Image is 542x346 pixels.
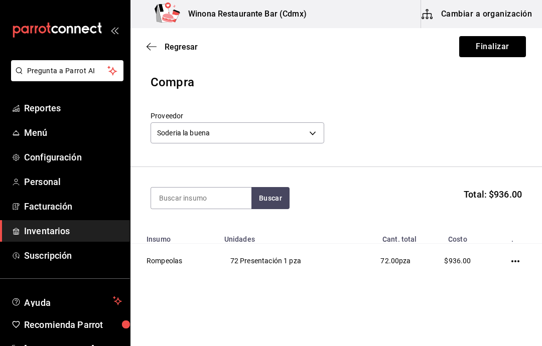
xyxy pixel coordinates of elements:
span: Recomienda Parrot [24,318,122,331]
input: Buscar insumo [151,188,251,209]
span: Total: $936.00 [464,188,522,201]
button: Buscar [251,187,290,209]
span: Regresar [165,42,198,52]
label: Proveedor [151,112,324,119]
h3: Winona Restaurante Bar (Cdmx) [180,8,307,20]
a: Pregunta a Parrot AI [7,73,123,83]
th: Unidades [218,229,348,244]
div: Soderia la buena [151,122,324,143]
span: $936.00 [444,257,471,265]
td: 72 Presentación 1 pza [218,244,348,278]
th: Cant. total [348,229,423,244]
td: pza [348,244,423,278]
button: Finalizar [459,36,526,57]
div: Compra [151,73,522,91]
span: Inventarios [24,224,122,238]
th: Insumo [130,229,218,244]
th: . [492,229,542,244]
span: Pregunta a Parrot AI [27,66,108,76]
td: Rompeolas [130,244,218,278]
span: Menú [24,126,122,139]
span: 72.00 [380,257,399,265]
span: Suscripción [24,249,122,262]
th: Costo [423,229,493,244]
span: Ayuda [24,295,109,307]
button: Regresar [147,42,198,52]
button: open_drawer_menu [110,26,118,34]
button: Pregunta a Parrot AI [11,60,123,81]
span: Personal [24,175,122,189]
span: Facturación [24,200,122,213]
span: Reportes [24,101,122,115]
span: Configuración [24,150,122,164]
